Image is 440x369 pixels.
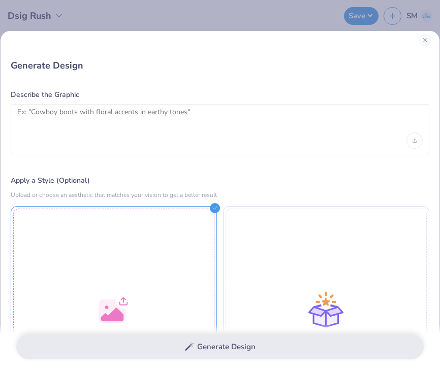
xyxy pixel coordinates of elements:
button: Close [419,34,431,46]
label: Describe the Graphic [11,90,429,100]
div: Upload or choose an aesthetic that matches your vision to get a better result [11,190,429,200]
div: Generate Design [11,59,429,72]
div: Upload image [406,132,423,149]
label: Apply a Style (Optional) [11,176,429,186]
